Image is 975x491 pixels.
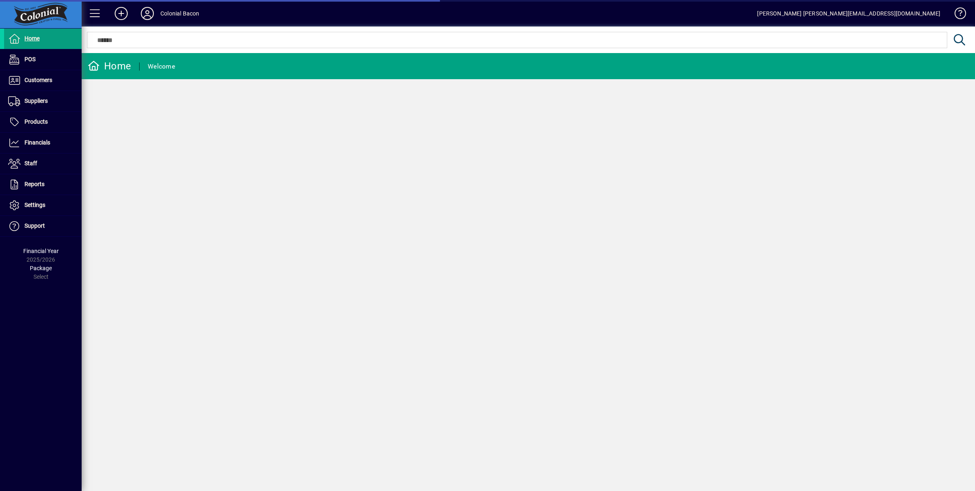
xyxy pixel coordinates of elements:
[30,265,52,271] span: Package
[23,248,59,254] span: Financial Year
[4,216,82,236] a: Support
[24,160,37,167] span: Staff
[24,56,36,62] span: POS
[160,7,199,20] div: Colonial Bacon
[24,181,44,187] span: Reports
[24,98,48,104] span: Suppliers
[948,2,965,28] a: Knowledge Base
[134,6,160,21] button: Profile
[4,174,82,195] a: Reports
[24,202,45,208] span: Settings
[757,7,940,20] div: [PERSON_NAME] [PERSON_NAME][EMAIL_ADDRESS][DOMAIN_NAME]
[24,35,40,42] span: Home
[4,91,82,111] a: Suppliers
[4,133,82,153] a: Financials
[24,139,50,146] span: Financials
[24,222,45,229] span: Support
[4,112,82,132] a: Products
[108,6,134,21] button: Add
[4,153,82,174] a: Staff
[24,118,48,125] span: Products
[4,70,82,91] a: Customers
[24,77,52,83] span: Customers
[4,195,82,216] a: Settings
[4,49,82,70] a: POS
[148,60,175,73] div: Welcome
[88,60,131,73] div: Home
